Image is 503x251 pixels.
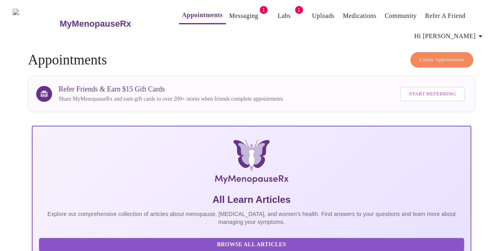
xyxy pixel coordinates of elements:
[47,240,456,250] span: Browse All Articles
[340,8,379,24] button: Medications
[179,7,226,24] button: Appointments
[410,52,473,68] button: Create Appointment
[312,10,335,21] a: Uploads
[278,10,291,21] a: Labs
[411,28,488,44] button: Hi [PERSON_NAME]
[309,8,338,24] button: Uploads
[414,31,485,42] span: Hi [PERSON_NAME]
[13,9,58,39] img: MyMenopauseRx Logo
[425,10,466,21] a: Refer a Friend
[385,10,417,21] a: Community
[182,10,223,21] a: Appointments
[105,139,398,187] img: MyMenopauseRx Logo
[381,8,420,24] button: Community
[60,19,131,29] h3: MyMenopauseRx
[260,6,268,14] span: 1
[229,10,258,21] a: Messaging
[400,87,464,101] button: Start Referring
[28,52,475,68] h4: Appointments
[419,55,464,64] span: Create Appointment
[39,193,464,206] h5: All Learn Articles
[398,83,466,105] a: Start Referring
[58,95,283,103] p: Share MyMenopauseRx and earn gift cards to over 200+ stores when friends complete appointments
[422,8,469,24] button: Refer a Friend
[58,10,163,38] a: MyMenopauseRx
[226,8,261,24] button: Messaging
[295,6,303,14] span: 1
[272,8,297,24] button: Labs
[58,85,283,93] h3: Refer Friends & Earn $15 Gift Cards
[39,210,464,226] p: Explore our comprehensive collection of articles about menopause, [MEDICAL_DATA], and women's hea...
[343,10,376,21] a: Medications
[39,241,466,247] a: Browse All Articles
[409,90,456,99] span: Start Referring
